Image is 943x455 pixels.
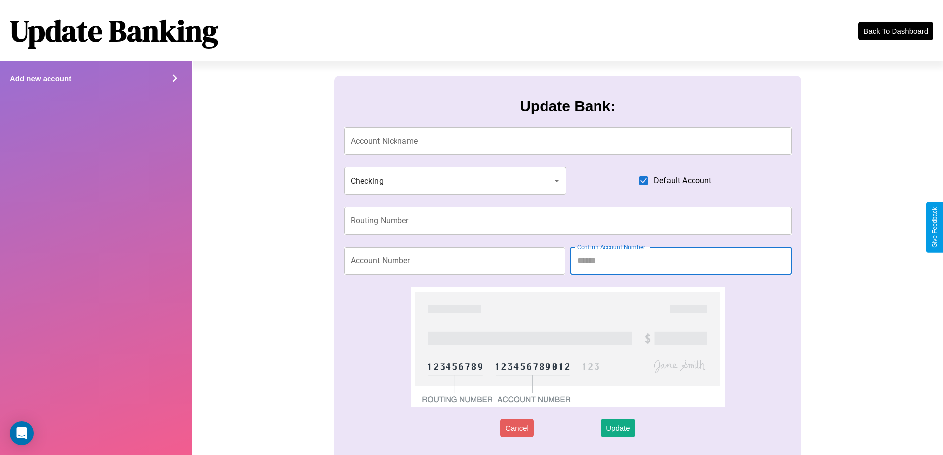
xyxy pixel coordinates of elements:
[411,287,724,407] img: check
[577,243,645,251] label: Confirm Account Number
[520,98,615,115] h3: Update Bank:
[601,419,635,437] button: Update
[500,419,534,437] button: Cancel
[654,175,711,187] span: Default Account
[931,207,938,248] div: Give Feedback
[10,421,34,445] div: Open Intercom Messenger
[10,10,218,51] h1: Update Banking
[858,22,933,40] button: Back To Dashboard
[10,74,71,83] h4: Add new account
[344,167,567,195] div: Checking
